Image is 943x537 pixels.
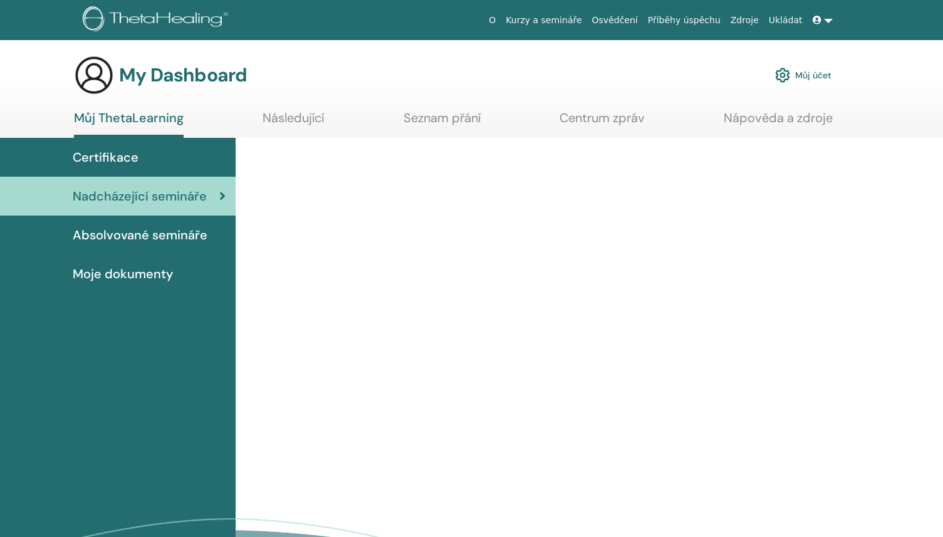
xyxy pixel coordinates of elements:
[119,64,247,86] h3: My Dashboard
[74,110,184,138] a: Můj ThetaLearning
[263,110,324,135] a: Následující
[83,6,232,34] img: logo.png
[726,9,764,32] a: Zdroje
[73,264,173,283] span: Moje dokumenty
[73,226,207,244] span: Absolvované semináře
[775,65,790,86] img: cog.svg
[560,110,645,135] a: Centrum zpráv
[73,187,207,206] span: Nadcházející semináře
[484,9,501,32] a: O
[775,61,831,89] a: Můj účet
[501,9,586,32] a: Kurzy a semináře
[74,55,114,95] img: generic-user-icon.jpg
[643,9,726,32] a: Příběhy úspěchu
[724,110,833,135] a: Nápověda a zdroje
[587,9,643,32] a: Osvědčení
[73,148,138,167] span: Certifikace
[404,110,481,135] a: Seznam přání
[764,9,808,32] a: Ukládat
